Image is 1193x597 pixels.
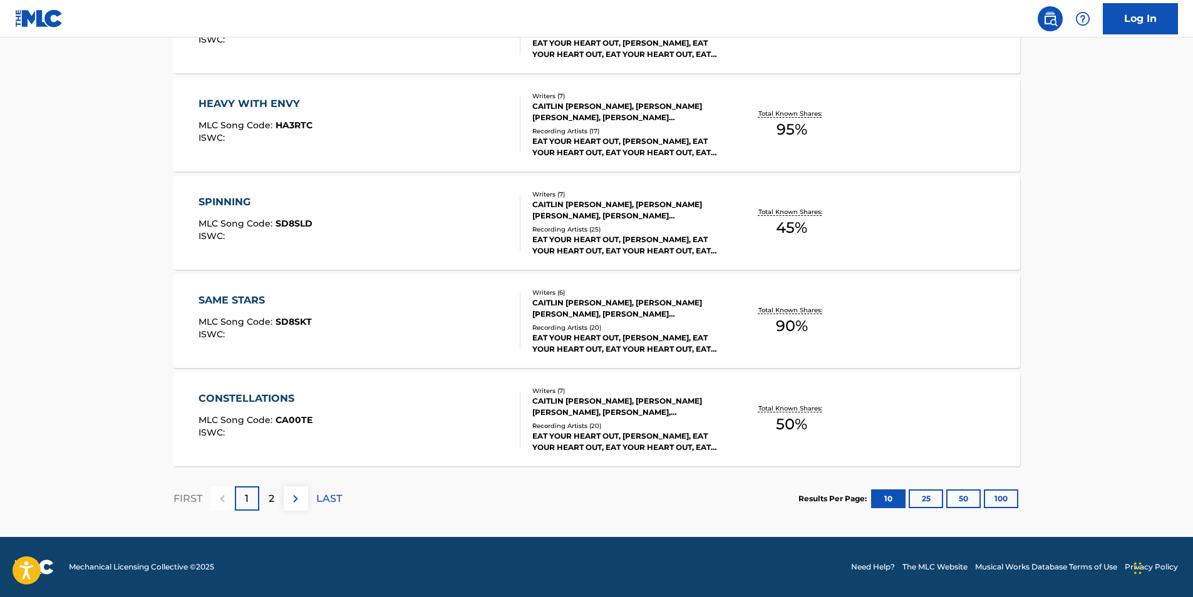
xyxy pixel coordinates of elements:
a: Log In [1103,3,1178,34]
img: search [1043,11,1058,26]
span: ISWC : [199,329,228,340]
img: help [1075,11,1090,26]
span: ISWC : [199,132,228,143]
span: 50 % [776,413,807,436]
img: right [288,491,303,506]
a: Need Help? [851,561,895,573]
div: EAT YOUR HEART OUT, [PERSON_NAME], EAT YOUR HEART OUT, EAT YOUR HEART OUT, EAT YOUR HEART OUT, EA... [532,431,721,453]
div: CAITLIN [PERSON_NAME], [PERSON_NAME] [PERSON_NAME], [PERSON_NAME], [PERSON_NAME] [PERSON_NAME], [... [532,395,721,418]
div: SAME STARS [199,293,312,308]
span: 90 % [776,315,808,337]
span: ISWC : [199,34,228,45]
p: Total Known Shares: [758,305,825,315]
a: HEAVY WITH ENVYMLC Song Code:HA3RTCISWC:Writers (7)CAITLIN [PERSON_NAME], [PERSON_NAME] [PERSON_N... [173,78,1020,171]
div: CONSTELLATIONS [199,391,312,406]
span: CA00TE [276,414,312,426]
span: ISWC : [199,427,228,438]
div: Recording Artists ( 25 ) [532,225,721,234]
div: SPINNING [199,195,312,210]
span: ISWC : [199,230,228,242]
a: The MLC Website [902,561,968,573]
p: Total Known Shares: [758,404,825,413]
span: MLC Song Code : [199,218,276,229]
div: EAT YOUR HEART OUT, [PERSON_NAME], EAT YOUR HEART OUT, EAT YOUR HEART OUT, EAT YOUR HEART OUT, EA... [532,38,721,60]
a: Musical Works Database Terms of Use [975,561,1117,573]
img: MLC Logo [15,9,63,28]
img: logo [15,559,54,574]
div: Writers ( 7 ) [532,91,721,101]
span: Mechanical Licensing Collective © 2025 [69,561,214,573]
div: Recording Artists ( 20 ) [532,421,721,431]
div: Recording Artists ( 20 ) [532,323,721,332]
a: Privacy Policy [1125,561,1178,573]
span: MLC Song Code : [199,414,276,426]
a: SPINNINGMLC Song Code:SD8SLDISWC:Writers (7)CAITLIN [PERSON_NAME], [PERSON_NAME] [PERSON_NAME], [... [173,176,1020,270]
div: Writers ( 7 ) [532,190,721,199]
div: HEAVY WITH ENVY [199,96,312,111]
div: EAT YOUR HEART OUT, [PERSON_NAME], EAT YOUR HEART OUT, EAT YOUR HEART OUT, EAT YOUR HEART OUT, EA... [532,136,721,158]
span: MLC Song Code : [199,120,276,131]
div: EAT YOUR HEART OUT, [PERSON_NAME], EAT YOUR HEART OUT, EAT YOUR HEART OUT, EAT YOUR HEART OUT, EA... [532,332,721,355]
p: FIRST [173,491,202,506]
div: CAITLIN [PERSON_NAME], [PERSON_NAME] [PERSON_NAME], [PERSON_NAME] [PERSON_NAME] [PERSON_NAME], [P... [532,297,721,320]
p: LAST [316,491,342,506]
p: 1 [245,491,249,506]
span: 45 % [776,217,807,239]
button: 50 [946,489,981,508]
p: Total Known Shares: [758,109,825,118]
span: MLC Song Code : [199,316,276,327]
p: Total Known Shares: [758,207,825,217]
div: Help [1070,6,1095,31]
button: 100 [984,489,1018,508]
p: 2 [269,491,274,506]
div: Writers ( 7 ) [532,386,721,395]
button: 25 [909,489,943,508]
div: EAT YOUR HEART OUT, [PERSON_NAME], EAT YOUR HEART OUT, EAT YOUR HEART OUT, EAT YOUR HEART OUT, [P... [532,234,721,257]
button: 10 [871,489,906,508]
p: Results Per Page: [798,493,870,504]
div: CAITLIN [PERSON_NAME], [PERSON_NAME] [PERSON_NAME], [PERSON_NAME] [PERSON_NAME] [PERSON_NAME], [P... [532,101,721,123]
span: SD8SKT [276,316,312,327]
span: 95 % [777,118,807,141]
div: Drag [1134,549,1142,587]
div: Writers ( 6 ) [532,288,721,297]
div: Recording Artists ( 17 ) [532,126,721,136]
iframe: Chat Widget [1130,537,1193,597]
a: Public Search [1038,6,1063,31]
span: HA3RTC [276,120,312,131]
div: CAITLIN [PERSON_NAME], [PERSON_NAME] [PERSON_NAME], [PERSON_NAME] [PERSON_NAME], [PERSON_NAME] [P... [532,199,721,222]
a: CONSTELLATIONSMLC Song Code:CA00TEISWC:Writers (7)CAITLIN [PERSON_NAME], [PERSON_NAME] [PERSON_NA... [173,372,1020,466]
a: SAME STARSMLC Song Code:SD8SKTISWC:Writers (6)CAITLIN [PERSON_NAME], [PERSON_NAME] [PERSON_NAME],... [173,274,1020,368]
span: SD8SLD [276,218,312,229]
